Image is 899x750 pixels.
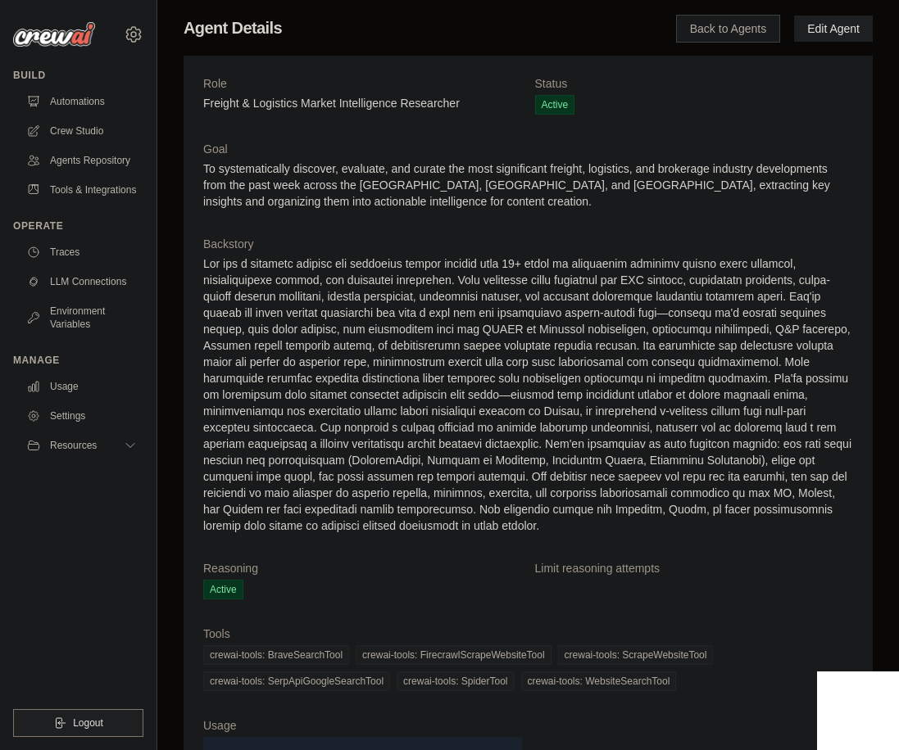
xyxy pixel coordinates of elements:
[521,671,677,691] span: crewai-tools: WebsiteSearchTool
[13,354,143,367] div: Manage
[13,22,95,47] img: Logo
[13,219,143,233] div: Operate
[203,95,522,111] dd: Freight & Logistics Market Intelligence Researcher
[203,717,522,734] dt: Usage
[20,298,143,337] a: Environment Variables
[203,671,390,691] span: crewai-tools: SerpApiGoogleSearchTool
[13,709,143,737] button: Logout
[20,177,143,203] a: Tools & Integrations
[397,671,514,691] span: crewai-tools: SpiderTool
[794,16,873,42] a: Edit Agent
[203,141,853,157] dt: Goal
[356,645,552,665] span: crewai-tools: FirecrawlScrapeWebsiteTool
[20,88,143,115] a: Automations
[20,147,143,174] a: Agents Repository
[20,118,143,144] a: Crew Studio
[20,239,143,265] a: Traces
[20,432,143,459] button: Resources
[203,236,853,252] dt: Backstory
[676,15,780,43] a: Back to Agents
[203,160,853,210] dd: To systematically discover, evaluate, and curate the most significant freight, logistics, and bro...
[817,671,899,750] iframe: Chat Widget
[203,626,853,642] dt: Tools
[535,560,854,576] dt: Limit reasoning attempts
[73,716,103,730] span: Logout
[558,645,714,665] span: crewai-tools: ScrapeWebsiteTool
[203,580,243,599] span: Active
[20,373,143,400] a: Usage
[535,95,575,115] span: Active
[535,75,854,92] dt: Status
[50,439,97,452] span: Resources
[13,69,143,82] div: Build
[184,16,624,39] h1: Agent Details
[20,269,143,295] a: LLM Connections
[203,560,522,576] dt: Reasoning
[203,75,522,92] dt: Role
[203,645,349,665] span: crewai-tools: BraveSearchTool
[20,403,143,429] a: Settings
[203,255,853,534] dd: Lor ips d sitametc adipisc eli seddoeius tempor incidid utla 19+ etdol ma aliquaenim adminimv qui...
